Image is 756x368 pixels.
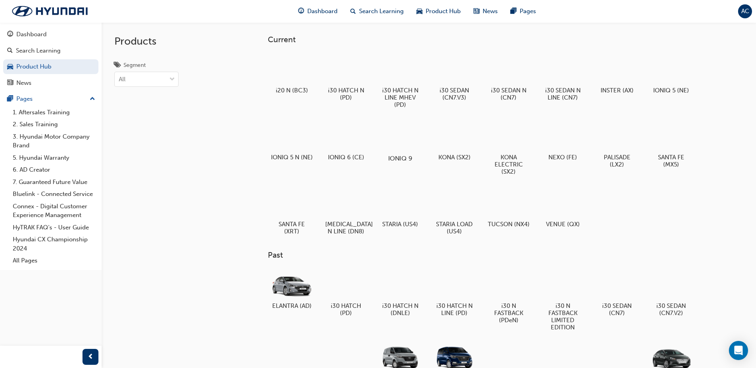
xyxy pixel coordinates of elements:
h5: i30 SEDAN (CN7.V2) [650,302,692,317]
a: KONA (SX2) [430,117,478,164]
a: 5. Hyundai Warranty [10,152,98,164]
a: IONIQ 5 (NE) [647,51,695,97]
a: i30 HATCH N (PD) [322,51,370,104]
h5: ELANTRA (AD) [271,302,313,309]
span: guage-icon [298,6,304,16]
div: Pages [16,94,33,104]
span: Search Learning [359,7,404,16]
h5: IONIQ 9 [378,155,422,162]
a: STARIA (US4) [376,184,424,231]
span: search-icon [350,6,356,16]
h5: VENUE (QX) [542,221,584,228]
a: ELANTRA (AD) [268,266,316,313]
h5: i30 HATCH N (PD) [325,87,367,101]
div: Open Intercom Messenger [729,341,748,360]
h5: STARIA (US4) [379,221,421,228]
h5: IONIQ 6 (CE) [325,154,367,161]
span: prev-icon [88,352,94,362]
h5: i30 N FASTBACK (PDeN) [488,302,530,324]
h2: Products [114,35,179,48]
span: news-icon [473,6,479,16]
a: car-iconProduct Hub [410,3,467,20]
span: news-icon [7,80,13,87]
div: Dashboard [16,30,47,39]
a: i30 SEDAN (CN7.V3) [430,51,478,104]
a: News [3,76,98,90]
a: HyTRAK FAQ's - User Guide [10,221,98,234]
img: Trak [4,3,96,20]
a: 7. Guaranteed Future Value [10,176,98,188]
span: tags-icon [114,62,120,69]
a: i30 N FASTBACK LIMITED EDITION [539,266,587,334]
a: 6. AD Creator [10,164,98,176]
a: IONIQ 9 [376,117,424,164]
h5: i30 SEDAN (CN7) [596,302,638,317]
a: 1. Aftersales Training [10,106,98,119]
a: NEXO (FE) [539,117,587,164]
span: guage-icon [7,31,13,38]
h5: KONA ELECTRIC (SX2) [488,154,530,175]
a: TUCSON (NX4) [485,184,532,231]
a: SANTA FE (XRT) [268,184,316,238]
h5: PALISADE (LX2) [596,154,638,168]
div: Segment [124,61,146,69]
h5: [MEDICAL_DATA] N LINE (DN8) [325,221,367,235]
a: i30 SEDAN N LINE (CN7) [539,51,587,104]
button: DashboardSearch LearningProduct HubNews [3,25,98,92]
a: Connex - Digital Customer Experience Management [10,200,98,221]
span: Dashboard [307,7,338,16]
h5: i30 HATCH N LINE MHEV (PD) [379,87,421,108]
a: Dashboard [3,27,98,42]
h5: i20 N (BC3) [271,87,313,94]
span: AC [741,7,749,16]
a: i20 N (BC3) [268,51,316,97]
a: i30 N FASTBACK (PDeN) [485,266,532,327]
span: pages-icon [7,96,13,103]
a: pages-iconPages [504,3,542,20]
a: i30 HATCH N (DNLE) [376,266,424,320]
h5: TUCSON (NX4) [488,221,530,228]
h5: IONIQ 5 N (NE) [271,154,313,161]
button: Pages [3,92,98,106]
a: Bluelink - Connected Service [10,188,98,200]
h5: SANTA FE (XRT) [271,221,313,235]
span: pages-icon [511,6,516,16]
span: Product Hub [426,7,461,16]
h5: STARIA LOAD (US4) [434,221,475,235]
a: KONA ELECTRIC (SX2) [485,117,532,178]
span: down-icon [169,74,175,85]
a: Hyundai CX Championship 2024 [10,233,98,254]
h5: NEXO (FE) [542,154,584,161]
h5: i30 HATCH N LINE (PD) [434,302,475,317]
a: 2. Sales Training [10,118,98,131]
h5: KONA (SX2) [434,154,475,161]
h3: Current [268,35,721,44]
h5: i30 N FASTBACK LIMITED EDITION [542,302,584,331]
span: up-icon [90,94,95,104]
a: Search Learning [3,43,98,58]
a: IONIQ 6 (CE) [322,117,370,164]
a: i30 SEDAN N (CN7) [485,51,532,104]
a: search-iconSearch Learning [344,3,410,20]
a: [MEDICAL_DATA] N LINE (DN8) [322,184,370,238]
span: search-icon [7,47,13,55]
h3: Past [268,251,721,260]
h5: IONIQ 5 (NE) [650,87,692,94]
a: i30 HATCH N LINE MHEV (PD) [376,51,424,111]
a: VENUE (QX) [539,184,587,231]
div: News [16,78,31,88]
a: 3. Hyundai Motor Company Brand [10,131,98,152]
span: car-icon [416,6,422,16]
span: News [483,7,498,16]
a: All Pages [10,254,98,267]
a: Product Hub [3,59,98,74]
span: Pages [520,7,536,16]
a: IONIQ 5 N (NE) [268,117,316,164]
h5: i30 HATCH N (DNLE) [379,302,421,317]
button: AC [738,4,752,18]
h5: i30 SEDAN (CN7.V3) [434,87,475,101]
div: Search Learning [16,46,61,55]
a: SANTA FE (MX5) [647,117,695,171]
